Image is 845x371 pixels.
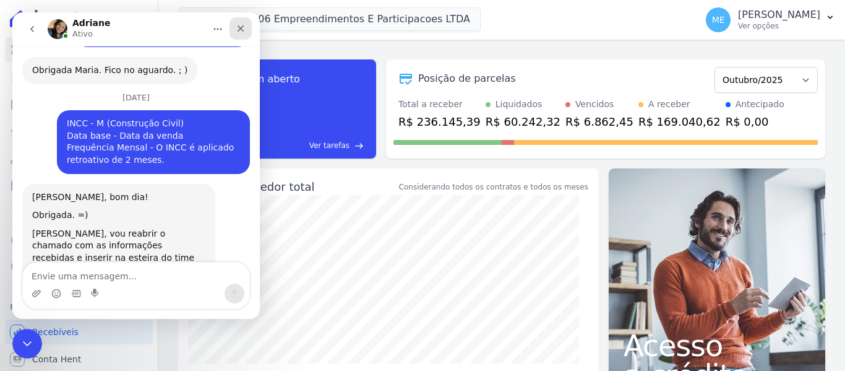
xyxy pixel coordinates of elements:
[32,326,79,338] span: Recebíveis
[12,329,42,359] iframe: Intercom live chat
[575,98,614,111] div: Vencidos
[12,12,260,319] iframe: Intercom live chat
[20,52,175,64] div: Obrigada Maria. Fico no aguardo. ; )
[738,21,820,31] p: Ver opções
[10,172,238,294] div: Adriane diz…
[565,113,633,130] div: R$ 6.862,45
[5,64,153,89] a: Contratos
[736,98,784,111] div: Antecipado
[217,5,239,27] div: Fechar
[398,113,481,130] div: R$ 236.145,39
[398,98,481,111] div: Total a receber
[20,216,193,264] div: [PERSON_NAME], vou reabrir o chamado com as informações recebidas e inserir na esteira do time de...
[309,140,350,151] span: Ver tarefas
[418,71,516,86] div: Posição de parcelas
[20,179,193,191] div: [PERSON_NAME], bom dia!
[5,92,153,116] a: Parcelas
[79,276,88,286] button: Start recording
[5,320,153,344] a: Recebíveis
[624,331,810,360] span: Acesso
[354,141,364,151] span: east
[194,5,217,28] button: Início
[638,113,721,130] div: R$ 169.040,62
[5,173,153,198] a: Minha Carteira
[5,119,153,144] a: Lotes
[726,113,784,130] div: R$ 0,00
[712,15,725,24] span: ME
[10,45,185,72] div: Obrigada Maria. Fico no aguardo. ; )Add reaction
[10,300,148,315] div: Plataformas
[212,271,232,291] button: Enviar uma mensagem
[19,276,29,286] button: Upload do anexo
[738,9,820,21] p: [PERSON_NAME]
[178,7,481,31] button: Marka Spe06 Empreendimentos E Participacoes LTDA
[10,98,238,171] div: Maria diz…
[32,353,81,365] span: Conta Hent
[45,98,238,161] div: INCC - M (Construção Civil)Data base - Data da vendaFrequência Mensal - O INCC é aplicado retroat...
[5,228,153,253] a: Crédito
[252,140,364,151] a: Ver tarefas east
[10,81,238,98] div: [DATE]
[399,181,588,193] div: Considerando todos os contratos e todos os meses
[11,250,237,271] textarea: Envie uma mensagem...
[54,105,228,154] div: INCC - M (Construção Civil) Data base - Data da venda Frequência Mensal - O INCC é aplicado retro...
[495,98,543,111] div: Liquidados
[10,172,203,272] div: [PERSON_NAME], bom dia!Obrigada. =)[PERSON_NAME], vou reabrir o chamado com as informações recebi...
[10,45,238,82] div: Adriane diz…
[5,146,153,171] a: Clientes
[20,197,193,209] div: Obrigada. =)
[486,113,560,130] div: R$ 60.242,32
[648,98,690,111] div: A receber
[205,178,397,195] div: Saldo devedor total
[5,37,153,62] a: Visão Geral
[5,255,153,280] a: Negativação
[5,201,153,225] a: Transferências
[60,15,80,28] p: Ativo
[39,276,49,286] button: Selecionador de Emoji
[696,2,845,37] button: ME [PERSON_NAME] Ver opções
[59,276,69,286] button: Selecionador de GIF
